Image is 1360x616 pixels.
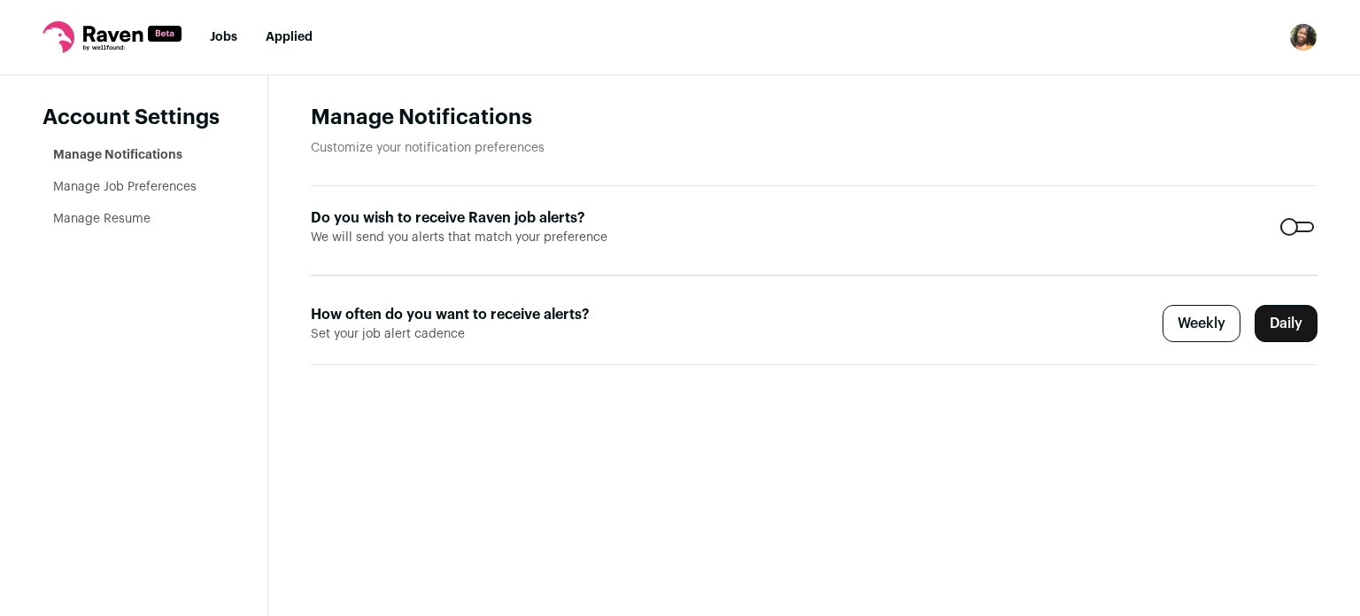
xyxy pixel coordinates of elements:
a: Manage Resume [53,213,151,225]
p: Customize your notification preferences [311,139,1317,157]
a: Applied [266,31,313,43]
label: Do you wish to receive Raven job alerts? [311,207,635,229]
a: Jobs [210,31,237,43]
label: Daily [1255,305,1317,342]
span: Set your job alert cadence [311,325,635,343]
span: We will send you alerts that match your preference [311,229,635,246]
button: Open dropdown [1289,23,1317,51]
img: 17173030-medium_jpg [1289,23,1317,51]
label: Weekly [1163,305,1240,342]
header: Account Settings [42,104,225,132]
label: How often do you want to receive alerts? [311,304,635,325]
a: Manage Notifications [53,149,182,161]
a: Manage Job Preferences [53,181,197,193]
h1: Manage Notifications [311,104,1317,132]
